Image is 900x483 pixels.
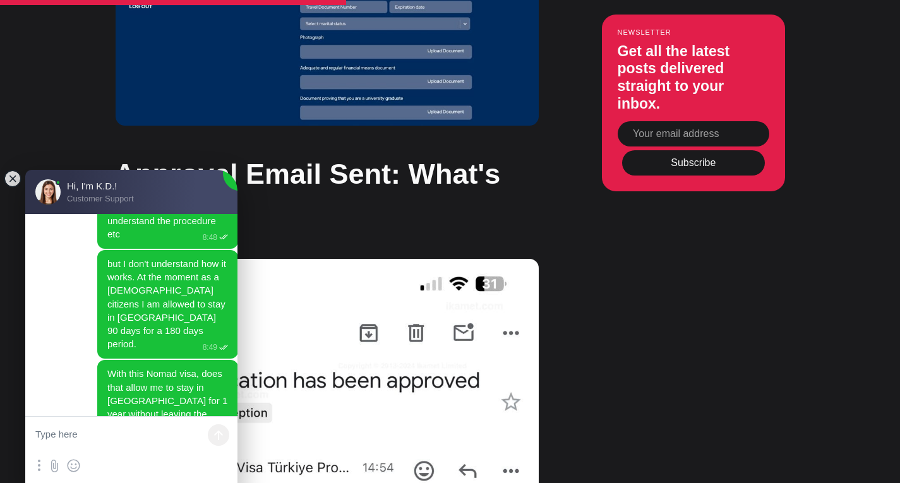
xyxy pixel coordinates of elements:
h3: Get all the latest posts delivered straight to your inbox. [618,43,769,112]
jdiv: 10.09.25 8:49:49 [97,360,238,455]
jdiv: Basically I am looking into the Nomad visa for [GEOGRAPHIC_DATA], I understand the procedure etc [107,175,219,239]
jdiv: With this Nomad visa, does that allow me to stay in [GEOGRAPHIC_DATA] for 1 year without leaving ... [107,368,231,446]
button: Subscribe [622,150,765,176]
jdiv: 8:48 [199,233,228,242]
input: Your email address [618,121,769,146]
jdiv: 8:49 [199,343,228,352]
jdiv: but I don't understand how it works. At the moment as a [DEMOGRAPHIC_DATA] citizens I am allowed ... [107,258,229,349]
strong: Approval Email Sent: What's Next? [115,158,501,230]
small: Newsletter [618,28,769,36]
jdiv: 10.09.25 8:49:19 [97,250,238,359]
